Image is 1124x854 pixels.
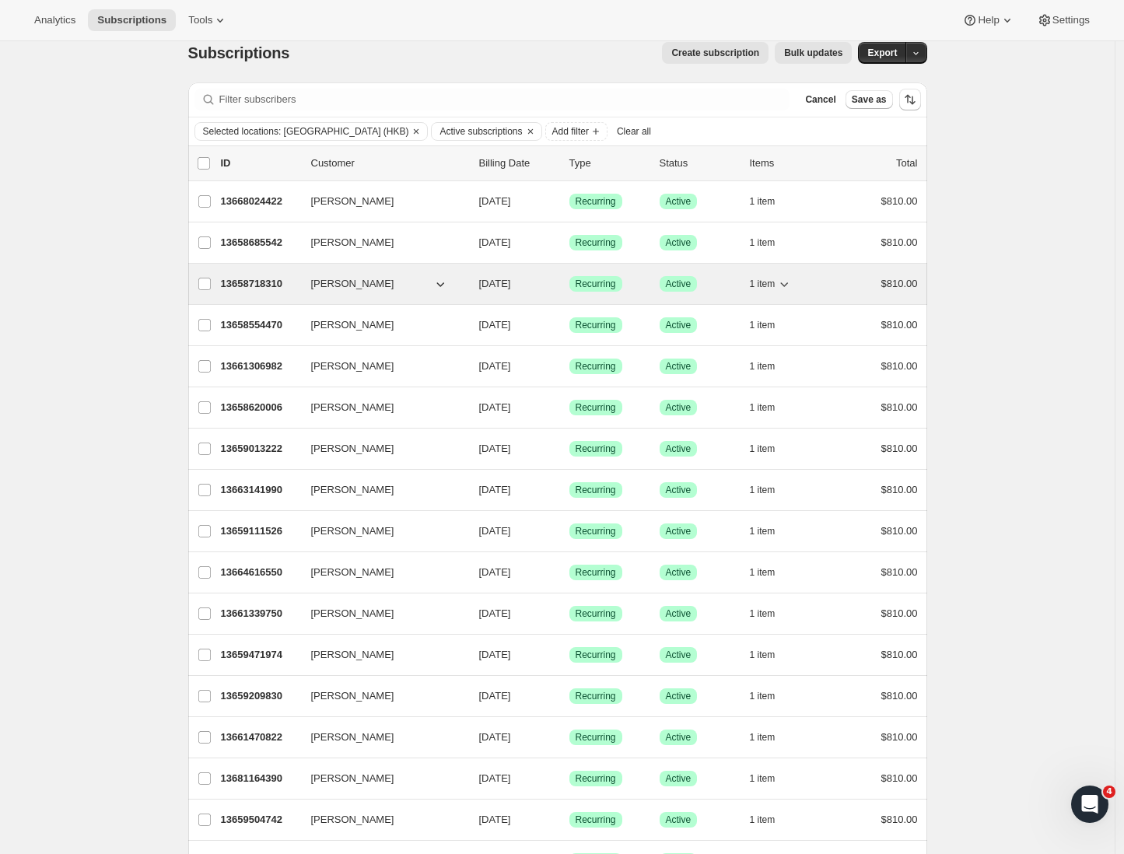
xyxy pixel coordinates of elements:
button: 1 item [750,397,793,418]
span: Recurring [576,814,616,826]
span: Recurring [576,690,616,702]
span: [DATE] [479,649,511,660]
button: 1 item [750,726,793,748]
div: 13668024422[PERSON_NAME][DATE]SuccessRecurringSuccessActive1 item$810.00 [221,191,918,212]
span: Active [666,649,692,661]
button: [PERSON_NAME] [302,436,457,461]
span: [PERSON_NAME] [311,647,394,663]
span: [DATE] [479,525,511,537]
span: Active [666,566,692,579]
div: 13664616550[PERSON_NAME][DATE]SuccessRecurringSuccessActive1 item$810.00 [221,562,918,583]
p: Total [896,156,917,171]
button: [PERSON_NAME] [302,313,457,338]
span: [DATE] [479,401,511,413]
button: Clear [408,123,424,140]
p: 13659209830 [221,688,299,704]
span: Active [666,525,692,537]
span: Active [666,236,692,249]
button: 1 item [750,809,793,831]
div: 13661470822[PERSON_NAME][DATE]SuccessRecurringSuccessActive1 item$810.00 [221,726,918,748]
p: 13659013222 [221,441,299,457]
span: [PERSON_NAME] [311,441,394,457]
span: Active [666,814,692,826]
button: 1 item [750,644,793,666]
button: Subscriptions [88,9,176,31]
p: 13658554470 [221,317,299,333]
div: Items [750,156,828,171]
span: Recurring [576,195,616,208]
span: Active [666,360,692,373]
button: Create subscription [662,42,769,64]
span: [DATE] [479,360,511,372]
span: [PERSON_NAME] [311,317,394,333]
span: Cancel [805,93,835,106]
button: 1 item [750,479,793,501]
p: 13661339750 [221,606,299,621]
span: [DATE] [479,236,511,248]
span: Settings [1052,14,1090,26]
div: 13658718310[PERSON_NAME][DATE]SuccessRecurringSuccessActive1 item$810.00 [221,273,918,295]
span: Create subscription [671,47,759,59]
span: Recurring [576,236,616,249]
span: [PERSON_NAME] [311,400,394,415]
p: 13659111526 [221,523,299,539]
button: Clear all [611,122,657,141]
span: [DATE] [479,195,511,207]
input: Filter subscribers [219,89,790,110]
span: [PERSON_NAME] [311,688,394,704]
span: Active [666,690,692,702]
p: 13658620006 [221,400,299,415]
span: Active [666,772,692,785]
button: Cancel [799,90,842,109]
button: [PERSON_NAME] [302,684,457,709]
p: 13668024422 [221,194,299,209]
span: 1 item [750,525,776,537]
div: 13658554470[PERSON_NAME][DATE]SuccessRecurringSuccessActive1 item$810.00 [221,314,918,336]
button: [PERSON_NAME] [302,478,457,502]
span: [DATE] [479,607,511,619]
button: [PERSON_NAME] [302,560,457,585]
span: Active [666,319,692,331]
p: ID [221,156,299,171]
span: $810.00 [881,360,918,372]
span: [PERSON_NAME] [311,812,394,828]
button: 1 item [750,603,793,625]
span: Save as [852,93,887,106]
button: Active subscriptions [432,123,522,140]
span: $810.00 [881,236,918,248]
span: Active [666,607,692,620]
iframe: Intercom live chat [1071,786,1108,823]
p: 13661306982 [221,359,299,374]
button: 1 item [750,562,793,583]
span: Export [867,47,897,59]
button: 1 item [750,685,793,707]
div: Type [569,156,647,171]
span: Recurring [576,484,616,496]
span: [DATE] [479,814,511,825]
div: 13661306982[PERSON_NAME][DATE]SuccessRecurringSuccessActive1 item$810.00 [221,355,918,377]
span: Subscriptions [188,44,290,61]
div: 13659013222[PERSON_NAME][DATE]SuccessRecurringSuccessActive1 item$810.00 [221,438,918,460]
span: $810.00 [881,690,918,702]
span: $810.00 [881,484,918,495]
span: Add filter [552,125,589,138]
span: [PERSON_NAME] [311,771,394,786]
p: Status [660,156,737,171]
span: 1 item [750,731,776,744]
p: 13659504742 [221,812,299,828]
p: 13659471974 [221,647,299,663]
button: Sort the results [899,89,921,110]
p: 13663141990 [221,482,299,498]
div: 13659209830[PERSON_NAME][DATE]SuccessRecurringSuccessActive1 item$810.00 [221,685,918,707]
p: 13664616550 [221,565,299,580]
div: 13659471974[PERSON_NAME][DATE]SuccessRecurringSuccessActive1 item$810.00 [221,644,918,666]
span: Recurring [576,566,616,579]
div: 13681164390[PERSON_NAME][DATE]SuccessRecurringSuccessActive1 item$810.00 [221,768,918,789]
span: [PERSON_NAME] [311,523,394,539]
button: 1 item [750,520,793,542]
button: [PERSON_NAME] [302,395,457,420]
button: Analytics [25,9,85,31]
span: 1 item [750,236,776,249]
button: Add filter [545,122,608,141]
span: Analytics [34,14,75,26]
